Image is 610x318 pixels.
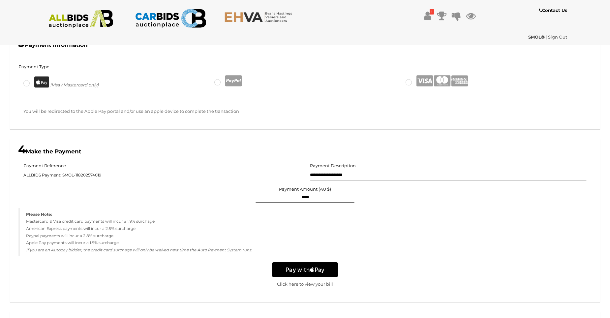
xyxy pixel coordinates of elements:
[539,7,569,14] a: Contact Us
[528,34,545,40] strong: SMOL
[422,10,432,22] a: !
[26,212,52,217] strong: Please Note:
[23,108,587,115] p: You will be redirected to the Apple Pay portal and/or use an apple device to complete the transac...
[548,34,567,40] a: Sign Out
[18,208,592,256] blockquote: Mastercard & Visa credit card payments will incur a 1.9% surchage. American Express payments will...
[18,64,49,69] h5: Payment Type
[279,187,331,191] label: Payment Amount (AU $)
[546,34,547,40] span: |
[23,163,66,168] h5: Payment Reference
[430,9,434,15] i: !
[34,75,49,89] img: apple-pay-black.png
[224,12,296,22] img: EHVA.com.au
[18,42,88,48] b: Payment Information
[310,163,356,168] h5: Payment Description
[277,281,333,287] a: Click here to view your bill
[18,148,81,155] b: Make the Payment
[528,34,546,40] a: SMOL
[18,143,26,156] span: 4
[26,247,252,252] em: If you are an Autopay bidder, the credit card surchage will only be waived next time the Auto Pay...
[23,171,300,180] span: ALLBIDS Payment: SMOL-118202574019
[50,82,99,87] i: (Visa / Mastercard only)
[45,10,117,28] img: ALLBIDS.com.au
[539,8,567,13] b: Contact Us
[135,7,206,30] img: CARBIDS.com.au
